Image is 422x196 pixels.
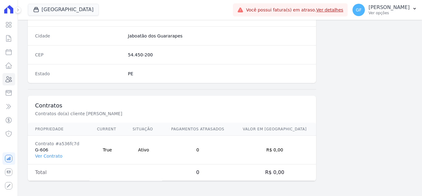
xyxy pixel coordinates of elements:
[90,123,125,136] th: Current
[369,11,410,15] p: Ver opções
[348,1,422,19] button: GF [PERSON_NAME] Ver opções
[28,136,90,164] td: G-606
[369,4,410,11] p: [PERSON_NAME]
[125,123,162,136] th: Situação
[128,71,309,77] dd: PE
[233,136,316,164] td: R$ 0,00
[35,33,123,39] dt: Cidade
[246,7,343,13] span: Você possui fatura(s) em atraso.
[28,4,99,15] button: [GEOGRAPHIC_DATA]
[233,164,316,181] td: R$ 0,00
[162,123,234,136] th: Pagamentos Atrasados
[28,123,90,136] th: Propriedade
[35,102,309,109] h3: Contratos
[128,33,309,39] dd: Jaboatão dos Guararapes
[125,136,162,164] td: Ativo
[128,52,309,58] dd: 54.450-200
[28,164,90,181] td: Total
[356,8,362,12] span: GF
[90,136,125,164] td: True
[35,111,243,117] p: Contratos do(a) cliente [PERSON_NAME]
[35,141,82,147] div: Contrato #a536fc7d
[233,123,316,136] th: Valor em [GEOGRAPHIC_DATA]
[162,164,234,181] td: 0
[35,52,123,58] dt: CEP
[35,71,123,77] dt: Estado
[316,7,344,12] a: Ver detalhes
[162,136,234,164] td: 0
[35,154,62,159] a: Ver Contrato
